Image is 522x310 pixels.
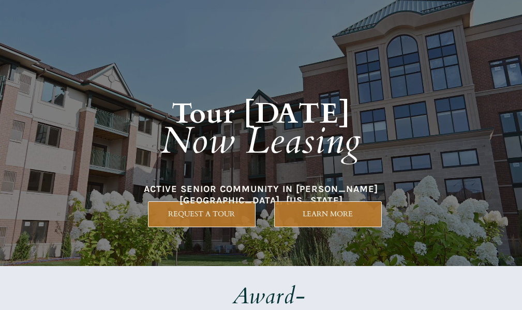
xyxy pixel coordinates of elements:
a: REQUEST A TOUR [148,201,256,227]
span: ACTIVE SENIOR COMMUNITY IN [PERSON_NAME][GEOGRAPHIC_DATA], [US_STATE] [144,183,378,206]
span: REQUEST A TOUR [148,210,255,218]
strong: Tour [DATE] [172,95,351,133]
em: Now Leasing [161,116,361,166]
a: LEARN MORE [274,201,382,227]
span: LEARN MORE [275,210,381,218]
